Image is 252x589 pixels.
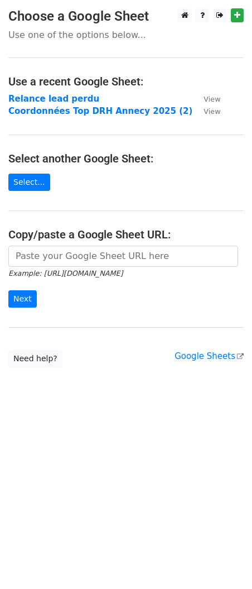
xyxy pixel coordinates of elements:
[8,75,244,88] h4: Use a recent Google Sheet:
[8,350,62,367] a: Need help?
[203,95,220,103] small: View
[175,351,244,361] a: Google Sheets
[203,107,220,116] small: View
[8,29,244,41] p: Use one of the options below...
[8,246,238,267] input: Paste your Google Sheet URL here
[8,8,244,25] h3: Choose a Google Sheet
[8,228,244,241] h4: Copy/paste a Google Sheet URL:
[8,106,192,116] a: Coordonnées Top DRH Annecy 2025 (2)
[8,152,244,165] h4: Select another Google Sheet:
[192,106,220,116] a: View
[8,290,37,308] input: Next
[8,174,50,191] a: Select...
[8,269,123,277] small: Example: [URL][DOMAIN_NAME]
[8,94,99,104] a: Relance lead perdu
[192,94,220,104] a: View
